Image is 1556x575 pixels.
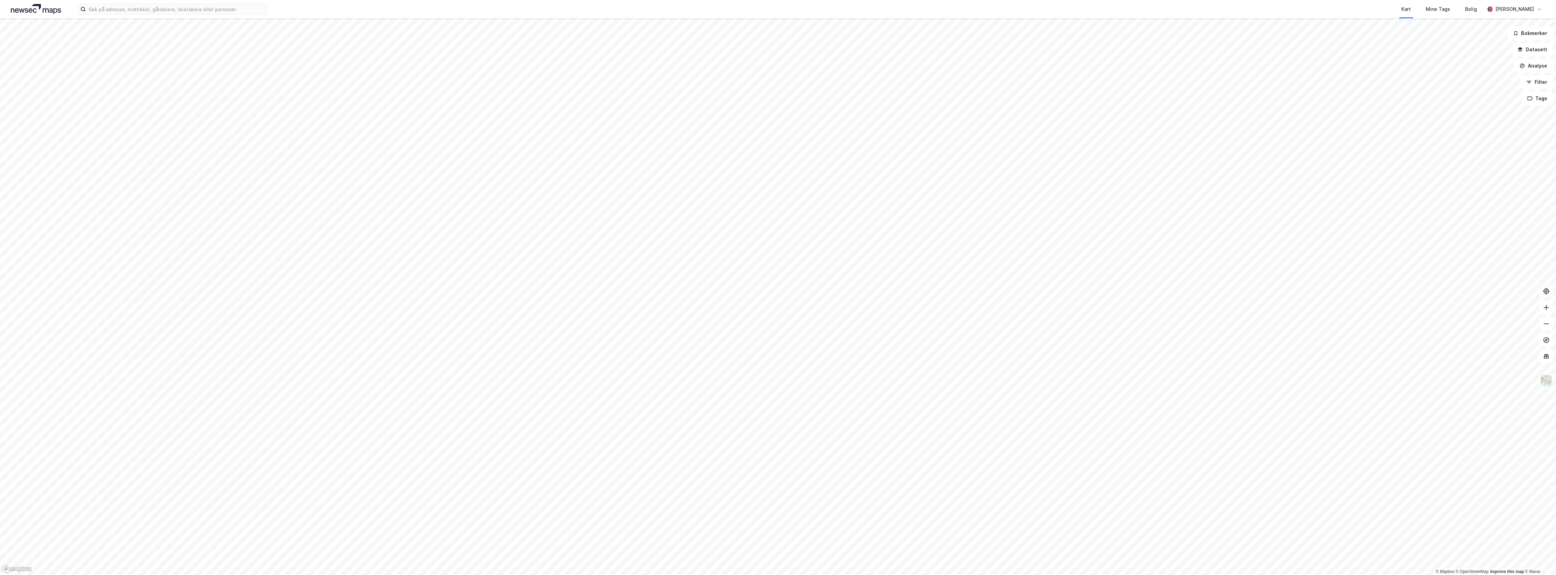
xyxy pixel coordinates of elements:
[1521,75,1553,89] button: Filter
[1507,26,1553,40] button: Bokmerker
[1522,542,1556,575] div: Kontrollprogram for chat
[1496,5,1534,13] div: [PERSON_NAME]
[1522,92,1553,105] button: Tags
[11,4,61,14] img: logo.a4113a55bc3d86da70a041830d287a7e.svg
[1465,5,1477,13] div: Bolig
[2,565,32,573] a: Mapbox homepage
[1512,43,1553,56] button: Datasett
[1456,569,1489,574] a: OpenStreetMap
[1436,569,1455,574] a: Mapbox
[86,4,267,14] input: Søk på adresse, matrikkel, gårdeiere, leietakere eller personer
[1540,374,1553,387] img: Z
[1522,542,1556,575] iframe: Chat Widget
[1426,5,1450,13] div: Mine Tags
[1402,5,1411,13] div: Kart
[1491,569,1524,574] a: Improve this map
[1514,59,1553,73] button: Analyse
